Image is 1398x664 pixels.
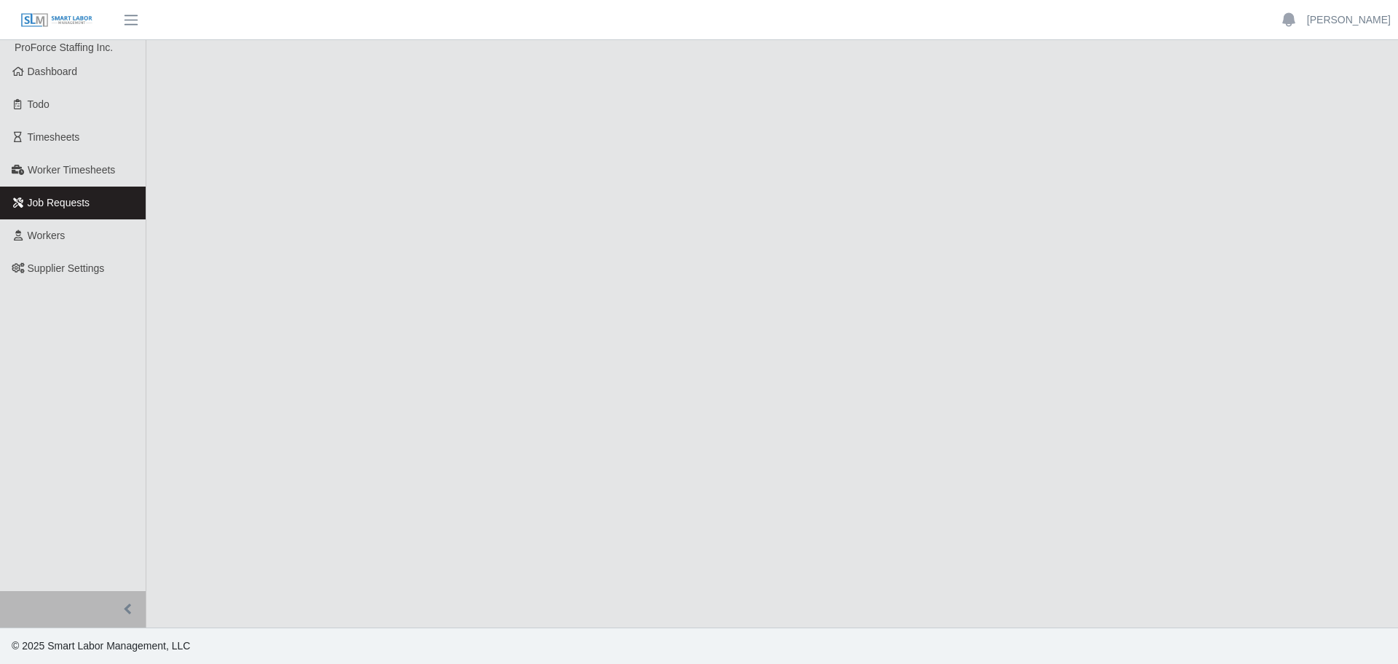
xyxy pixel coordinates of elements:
[20,12,93,28] img: SLM Logo
[28,262,105,274] span: Supplier Settings
[28,164,115,176] span: Worker Timesheets
[28,66,78,77] span: Dashboard
[15,42,113,53] span: ProForce Staffing Inc.
[12,640,190,652] span: © 2025 Smart Labor Management, LLC
[28,197,90,208] span: Job Requests
[1307,12,1391,28] a: [PERSON_NAME]
[28,131,80,143] span: Timesheets
[28,98,50,110] span: Todo
[28,230,66,241] span: Workers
